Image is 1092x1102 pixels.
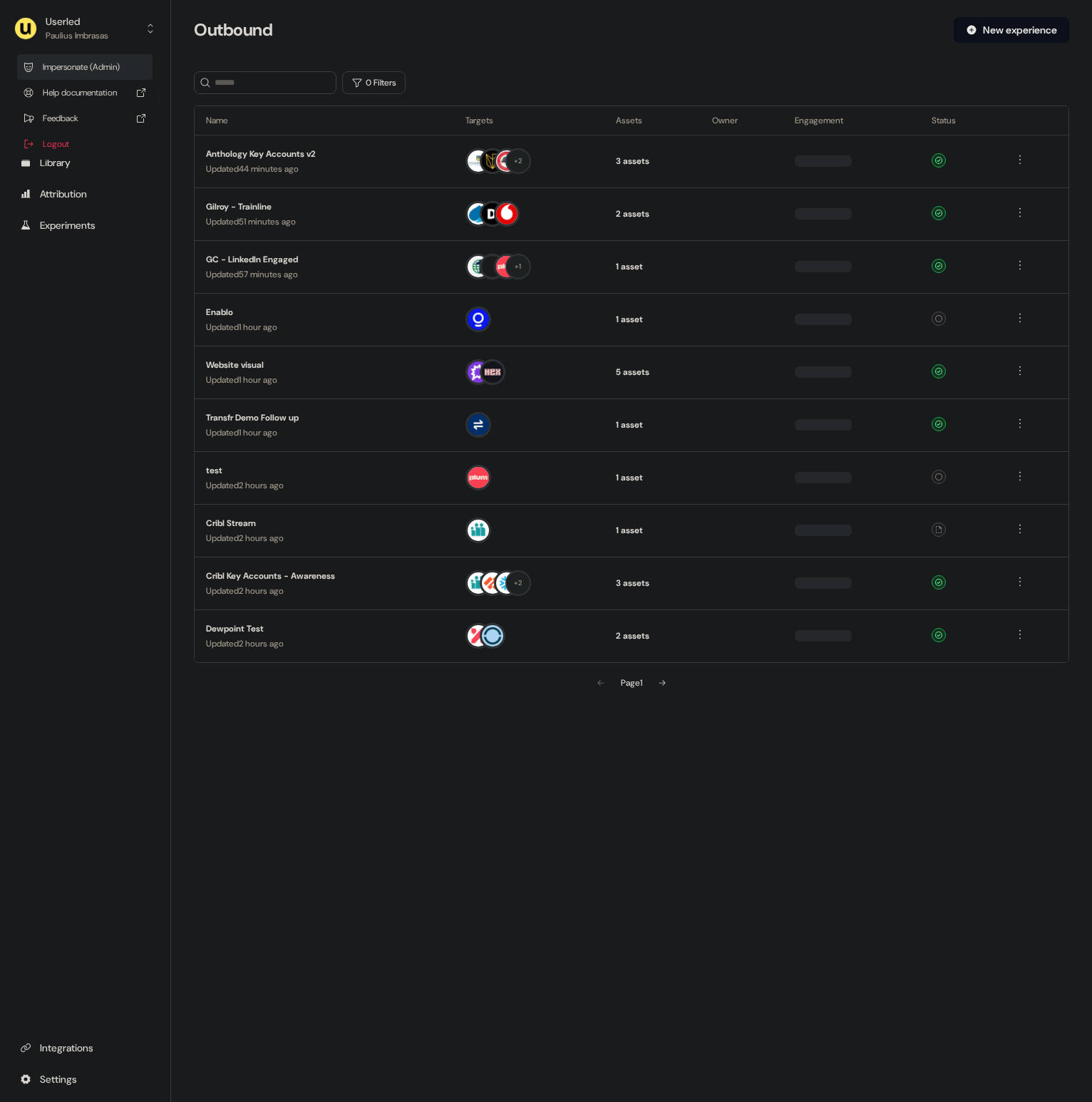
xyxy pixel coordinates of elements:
[46,29,108,43] div: Paulius Imbrasas
[17,131,153,157] div: Logout
[17,80,153,105] div: Help documentation
[17,54,153,80] div: Impersonate (Admin)
[46,14,108,29] div: Userled
[11,11,159,46] button: UserledPaulius Imbrasas
[11,51,158,160] div: UserledPaulius Imbrasas
[17,105,153,131] div: Feedback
